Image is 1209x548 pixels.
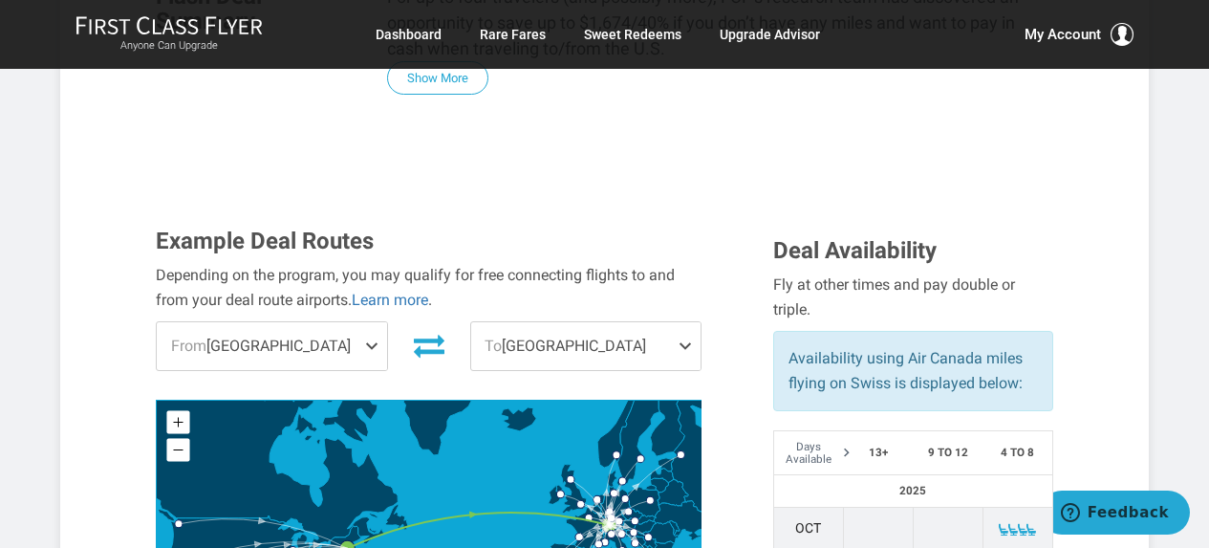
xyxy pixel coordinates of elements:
[668,520,680,535] path: Moldova
[654,501,713,540] path: Ukraine
[574,534,591,541] g: Bordeaux
[634,520,655,534] path: Hungary
[631,539,647,547] g: Split
[600,538,616,546] g: Nice
[677,451,693,459] g: St. Petersburg
[376,17,442,52] a: Dashboard
[773,430,843,475] th: Days Available
[480,17,546,52] a: Rare Fares
[650,478,668,493] path: Lithuania
[156,263,702,312] div: Depending on the program, you may qualify for free connecting flights to and from your deal route...
[773,237,937,264] span: Deal Availability
[647,522,678,543] path: Romania
[649,375,684,456] path: Finland
[618,477,635,485] g: Copenhagen
[657,479,688,506] path: Belarus
[352,291,428,309] a: Learn more
[76,39,263,53] small: Anyone Can Upgrade
[607,470,622,487] path: Denmark
[76,15,263,35] img: First Class Flyer
[471,322,701,370] span: [GEOGRAPHIC_DATA]
[387,61,488,95] button: Show More
[567,475,583,483] g: Edinburgh
[1025,23,1133,46] button: My Account
[555,464,586,513] path: United Kingdom
[788,346,1038,395] p: Availability using Air Canada miles flying on Swiss is displayed below:
[658,458,674,471] path: Estonia
[843,430,913,475] th: 13+
[157,322,386,370] span: [GEOGRAPHIC_DATA]
[76,15,263,54] a: First Class FlyerAnyone Can Upgrade
[982,430,1052,475] th: 4 to 8
[616,384,658,484] path: Sweden
[156,228,374,254] span: Example Deal Routes
[576,500,593,508] g: London
[773,273,1053,321] div: Fly at other times and pay double or triple.
[548,485,561,504] path: Ireland
[913,430,982,475] th: 9 to 12
[637,455,653,463] g: Stockholm
[610,490,626,497] g: Hamburg
[650,469,674,483] path: Latvia
[501,407,536,431] path: Iceland
[773,475,1052,507] th: 2025
[1025,23,1101,46] span: My Account
[621,494,637,502] g: Berlin
[485,337,502,355] span: To
[593,495,609,503] g: Amsterdam
[402,324,456,366] button: Invert Route Direction
[584,17,681,52] a: Sweet Redeems
[556,491,572,498] g: Dublin
[646,496,662,504] g: Warsaw
[612,451,628,459] g: Oslo
[637,515,656,524] path: Slovakia
[171,337,206,355] span: From
[174,520,190,528] g: Seattle
[1053,491,1190,538] iframe: Opens a widget where you can find more information
[720,17,820,52] a: Upgrade Advisor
